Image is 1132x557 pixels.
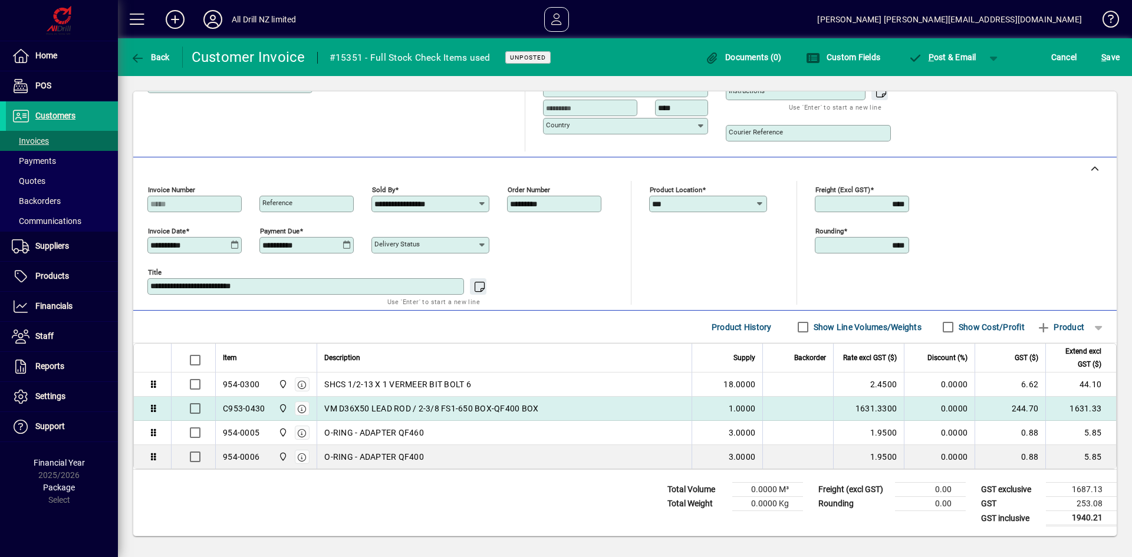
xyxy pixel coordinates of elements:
span: Custom Fields [806,52,880,62]
mat-label: Payment due [260,227,300,235]
span: VM D36X50 LEAD ROD / 2-3/8 FS1-650 BOX-QF400 BOX [324,403,538,414]
a: Suppliers [6,232,118,261]
span: Backorders [12,196,61,206]
span: Reports [35,361,64,371]
span: Payments [12,156,56,166]
td: 0.88 [975,445,1045,469]
td: 0.0000 [904,373,975,397]
div: 954-0005 [223,427,259,439]
span: Item [223,351,237,364]
td: Freight (excl GST) [812,483,895,497]
span: POS [35,81,51,90]
span: Financial Year [34,458,85,467]
button: Post & Email [902,47,982,68]
td: 44.10 [1045,373,1116,397]
span: Settings [35,391,65,401]
span: Supply [733,351,755,364]
td: 0.88 [975,421,1045,445]
span: Quotes [12,176,45,186]
td: 0.00 [895,497,966,511]
mat-label: Freight (excl GST) [815,186,870,194]
span: Extend excl GST ($) [1053,345,1101,371]
td: 0.0000 M³ [732,483,803,497]
div: Customer Invoice [192,48,305,67]
span: SHCS 1/2-13 X 1 VERMEER BIT BOLT 6 [324,378,471,390]
span: Staff [35,331,54,341]
a: Payments [6,151,118,171]
span: Documents (0) [705,52,782,62]
label: Show Line Volumes/Weights [811,321,922,333]
a: Communications [6,211,118,231]
span: GST ($) [1015,351,1038,364]
td: 0.0000 [904,445,975,469]
div: #15351 - Full Stock Check Items used [330,48,491,67]
mat-label: Reference [262,199,292,207]
div: 1.9500 [841,427,897,439]
td: 5.85 [1045,421,1116,445]
span: O-RING - ADAPTER QF460 [324,427,424,439]
td: 0.0000 Kg [732,497,803,511]
span: Discount (%) [927,351,968,364]
td: 0.0000 [904,421,975,445]
button: Product [1031,317,1090,338]
mat-label: Courier Reference [729,128,783,136]
div: C953-0430 [223,403,265,414]
span: 3.0000 [729,451,756,463]
td: Total Volume [662,483,732,497]
span: Suppliers [35,241,69,251]
span: P [929,52,934,62]
button: Custom Fields [803,47,883,68]
span: CO8 [275,450,289,463]
div: 2.4500 [841,378,897,390]
span: Financials [35,301,73,311]
mat-label: Order number [508,186,550,194]
div: 1.9500 [841,451,897,463]
span: CO8 [275,426,289,439]
div: [PERSON_NAME] [PERSON_NAME][EMAIL_ADDRESS][DOMAIN_NAME] [817,10,1082,29]
span: Product [1036,318,1084,337]
div: 1631.3300 [841,403,897,414]
span: Support [35,421,65,431]
td: GST [975,497,1046,511]
span: Backorder [794,351,826,364]
a: Settings [6,382,118,411]
div: 954-0300 [223,378,259,390]
mat-label: Country [546,121,570,129]
a: Financials [6,292,118,321]
mat-label: Sold by [372,186,395,194]
button: Save [1098,47,1123,68]
a: Reports [6,352,118,381]
td: 6.62 [975,373,1045,397]
span: O-RING - ADAPTER QF400 [324,451,424,463]
span: Customers [35,111,75,120]
mat-label: Invoice date [148,227,186,235]
span: 18.0000 [723,378,755,390]
span: CO8 [275,378,289,391]
div: 954-0006 [223,451,259,463]
span: Rate excl GST ($) [843,351,897,364]
td: 1631.33 [1045,397,1116,421]
span: Package [43,483,75,492]
a: POS [6,71,118,101]
app-page-header-button: Back [118,47,183,68]
span: 3.0000 [729,427,756,439]
a: Knowledge Base [1094,2,1117,41]
td: 253.08 [1046,497,1117,511]
mat-label: Title [148,268,162,276]
mat-label: Delivery status [374,240,420,248]
a: Backorders [6,191,118,211]
label: Show Cost/Profit [956,321,1025,333]
td: Rounding [812,497,895,511]
span: ave [1101,48,1120,67]
span: Product History [712,318,772,337]
span: 1.0000 [729,403,756,414]
mat-label: Rounding [815,227,844,235]
td: 5.85 [1045,445,1116,469]
a: Products [6,262,118,291]
span: Invoices [12,136,49,146]
span: Back [130,52,170,62]
td: GST inclusive [975,511,1046,526]
mat-hint: Use 'Enter' to start a new line [789,100,881,114]
span: CO8 [275,402,289,415]
button: Documents (0) [702,47,785,68]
